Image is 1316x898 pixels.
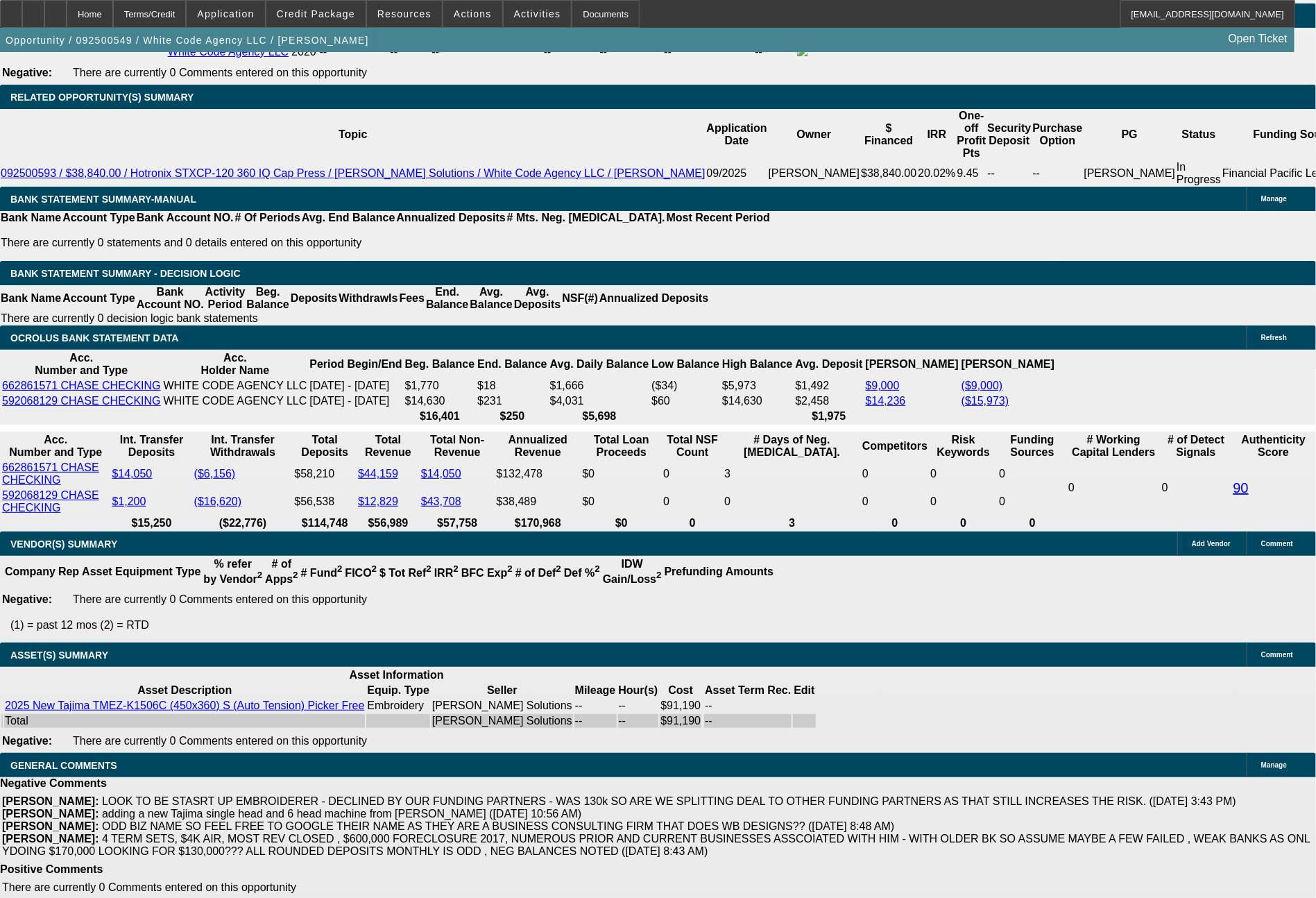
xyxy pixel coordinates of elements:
[73,735,367,747] span: There are currently 0 Comments entered on this opportunity
[5,700,364,711] a: 2025 New Tajima TMEZ-K1506C (450x360) S (Auto Tension) Picker Free
[1068,433,1160,459] th: # Working Capital Lenders
[564,567,600,579] b: Def %
[866,380,900,391] a: $9,000
[862,461,928,487] td: 0
[2,489,99,514] a: 592068129 CHASE CHECKING
[301,567,343,579] b: # Fund
[998,516,1066,530] th: 0
[1084,109,1177,160] th: PG
[957,109,987,160] th: One-off Profit Pts
[404,379,475,393] td: $1,770
[5,566,55,577] b: Company
[434,567,459,579] b: IRR
[194,468,236,480] a: ($6,156)
[549,351,650,378] th: Avg. Daily Balance
[366,699,429,713] td: Embroidery
[651,379,720,393] td: ($34)
[293,489,356,515] td: $56,538
[651,351,720,378] th: Low Balance
[663,461,722,487] td: 0
[957,160,987,187] td: 9.45
[656,570,661,581] sup: 2
[102,795,1236,807] span: LOOK TO BE STASRT UP EMBROIDERER - DECLINED BY OUR FUNDING PARTNERS - WAS 130k SO ARE WE SPLITTIN...
[2,593,52,605] b: Negative:
[443,1,502,27] button: Actions
[651,394,720,408] td: $60
[574,714,617,728] td: --
[420,433,495,459] th: Total Non-Revenue
[163,351,308,378] th: Acc. Holder Name
[599,46,661,58] div: --
[10,650,108,661] span: ASSET(S) SUMMARY
[603,558,662,585] b: IDW Gain/Loss
[1176,160,1222,187] td: In Progress
[10,760,117,771] span: GENERAL COMMENTS
[618,699,659,713] td: --
[205,285,246,312] th: Activity Period
[669,684,694,696] b: Cost
[1233,433,1315,459] th: Authenticity Score
[581,433,661,459] th: Total Loan Proceeds
[404,409,475,423] th: $16,401
[496,468,579,480] div: $132,478
[574,699,617,713] td: --
[706,109,768,160] th: Application Date
[768,109,861,160] th: Owner
[706,160,768,187] td: 09/2025
[930,489,997,515] td: 0
[112,495,146,507] a: $1,200
[399,285,425,312] th: Fees
[203,558,262,585] b: % refer by Vendor
[660,699,701,713] td: $91,190
[721,394,793,408] td: $14,630
[404,351,475,378] th: Beg. Balance
[866,395,906,407] a: $14,236
[1,237,770,249] p: There are currently 0 statements and 0 details entered on this opportunity
[111,516,191,530] th: $15,250
[721,379,793,393] td: $5,973
[704,684,792,697] th: Asset Term Recommendation
[724,489,860,515] td: 0
[595,564,599,575] sup: 2
[549,379,650,393] td: $1,666
[358,468,398,480] a: $44,159
[618,714,659,728] td: --
[515,567,561,579] b: # of Def
[58,566,79,577] b: Rep
[309,379,402,393] td: [DATE] - [DATE]
[2,735,52,747] b: Negative:
[431,714,573,728] td: [PERSON_NAME] Solutions
[461,567,513,579] b: BFC Exp
[721,351,793,378] th: High Balance
[293,516,356,530] th: $114,748
[290,285,339,312] th: Deposits
[724,516,860,530] th: 3
[1161,433,1231,459] th: # of Detect Signals
[163,394,308,408] td: WHITE CODE AGENCY LLC
[73,67,367,78] span: There are currently 0 Comments entered on this opportunity
[2,380,161,391] a: 662861571 CHASE CHECKING
[395,211,506,225] th: Annualized Deposits
[1261,761,1287,769] span: Manage
[337,564,342,575] sup: 2
[575,684,616,696] b: Mileage
[2,67,52,78] b: Negative:
[1,351,162,378] th: Acc. Number and Type
[724,461,860,487] td: 3
[82,566,200,577] b: Asset Equipment Type
[477,351,547,378] th: End. Balance
[426,564,431,575] sup: 2
[136,285,205,312] th: Bank Account NO.
[277,8,355,19] span: Credit Package
[10,332,178,344] span: OCROLUS BANK STATEMENT DATA
[1,433,110,459] th: Acc. Number and Type
[372,564,377,575] sup: 2
[266,1,366,27] button: Credit Package
[432,46,541,58] div: --
[404,394,475,408] td: $14,630
[350,669,444,681] b: Asset Information
[793,684,815,697] th: Edit
[1161,461,1231,515] td: 0
[581,461,661,487] td: $0
[507,564,512,575] sup: 2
